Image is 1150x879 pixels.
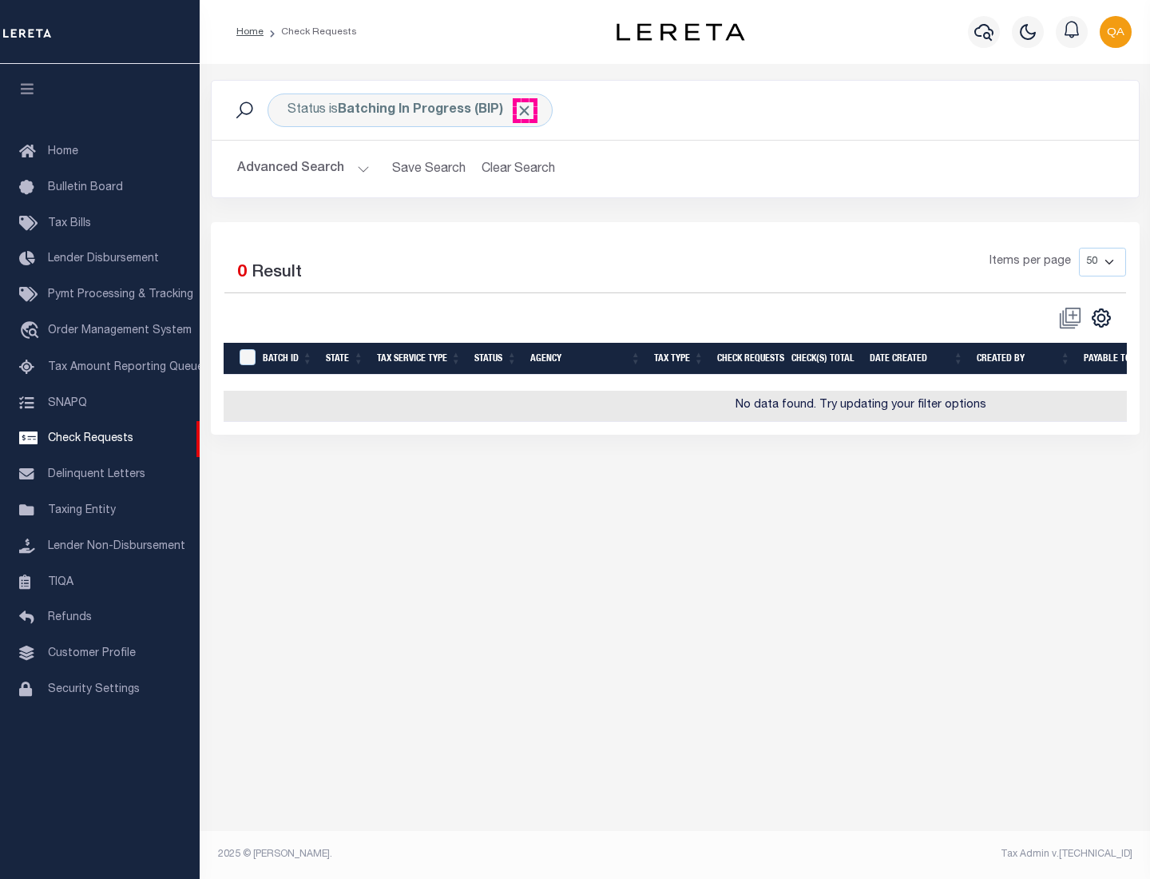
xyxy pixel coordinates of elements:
[319,343,371,376] th: State: activate to sort column ascending
[687,847,1132,861] div: Tax Admin v.[TECHNICAL_ID]
[19,321,45,342] i: travel_explore
[516,102,533,119] span: Click to Remove
[338,104,533,117] b: Batching In Progress (BIP)
[1100,16,1132,48] img: svg+xml;base64,PHN2ZyB4bWxucz0iaHR0cDovL3d3dy53My5vcmcvMjAwMC9zdmciIHBvaW50ZXItZXZlbnRzPSJub25lIi...
[236,27,264,37] a: Home
[48,182,123,193] span: Bulletin Board
[256,343,319,376] th: Batch Id: activate to sort column ascending
[48,253,159,264] span: Lender Disbursement
[48,362,204,373] span: Tax Amount Reporting Queue
[863,343,970,376] th: Date Created: activate to sort column ascending
[648,343,711,376] th: Tax Type: activate to sort column ascending
[48,684,140,695] span: Security Settings
[475,153,562,185] button: Clear Search
[371,343,468,376] th: Tax Service Type: activate to sort column ascending
[970,343,1077,376] th: Created By: activate to sort column ascending
[48,469,145,480] span: Delinquent Letters
[711,343,785,376] th: Check Requests
[48,505,116,516] span: Taxing Entity
[237,153,370,185] button: Advanced Search
[48,289,193,300] span: Pymt Processing & Tracking
[989,253,1071,271] span: Items per page
[206,847,676,861] div: 2025 © [PERSON_NAME].
[237,264,247,281] span: 0
[48,576,73,587] span: TIQA
[524,343,648,376] th: Agency: activate to sort column ascending
[48,433,133,444] span: Check Requests
[785,343,863,376] th: Check(s) Total
[383,153,475,185] button: Save Search
[48,541,185,552] span: Lender Non-Disbursement
[48,146,78,157] span: Home
[617,23,744,41] img: logo-dark.svg
[252,261,302,286] label: Result
[48,325,192,336] span: Order Management System
[48,218,91,229] span: Tax Bills
[48,612,92,623] span: Refunds
[48,397,87,408] span: SNAPQ
[468,343,524,376] th: Status: activate to sort column ascending
[268,93,553,127] div: Status is
[48,648,136,659] span: Customer Profile
[264,25,357,39] li: Check Requests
